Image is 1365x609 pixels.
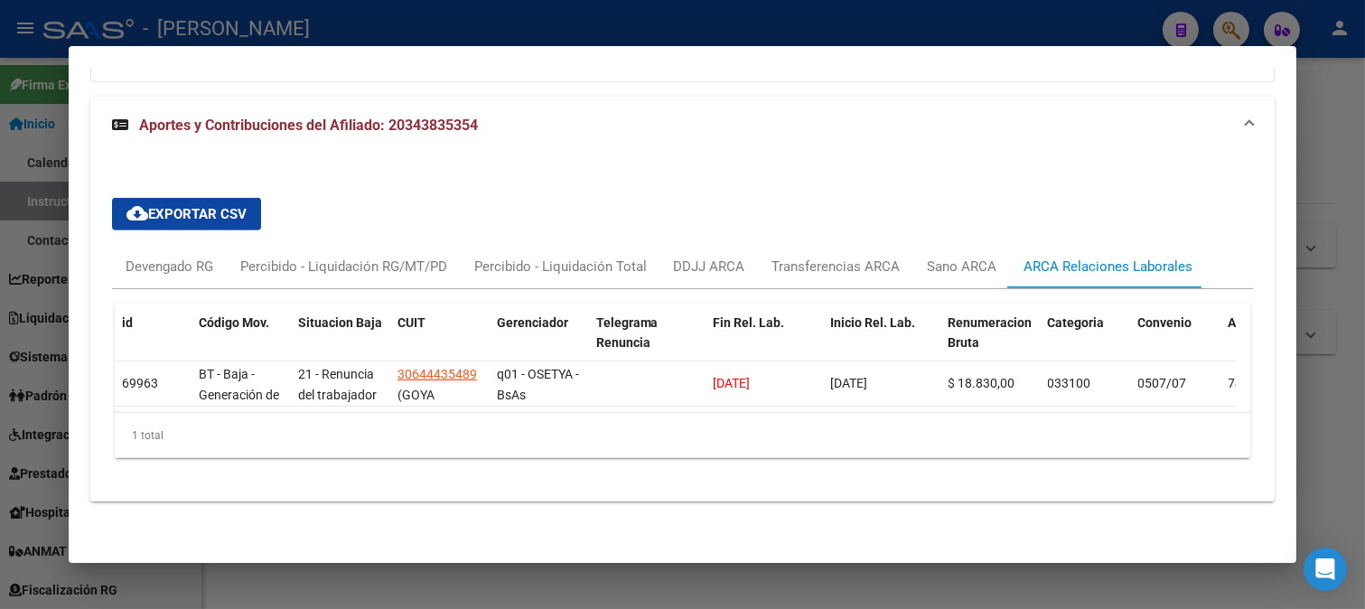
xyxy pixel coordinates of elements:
div: Percibido - Liquidación RG/MT/PD [240,257,447,276]
div: 1 total [115,413,1251,458]
div: Transferencias ARCA [772,257,901,276]
span: Fin Rel. Lab. [714,315,785,330]
span: [DATE] [714,376,751,390]
datatable-header-cell: Inicio Rel. Lab. [824,304,941,383]
span: Actividad [1229,315,1283,330]
datatable-header-cell: Situacion Baja [291,304,390,383]
datatable-header-cell: Convenio [1131,304,1221,383]
span: q01 - OSETYA - BsAs [497,367,579,402]
span: 30644435489 [397,367,477,381]
span: $ 18.830,00 [949,376,1015,390]
datatable-header-cell: Código Mov. [192,304,291,383]
span: Inicio Rel. Lab. [831,315,916,330]
datatable-header-cell: Renumeracion Bruta [941,304,1041,383]
div: Sano ARCA [928,257,997,276]
button: Exportar CSV [112,198,261,230]
span: BT - Baja - Generación de Clave [199,367,279,423]
span: Situacion Baja [298,315,382,330]
span: Código Mov. [199,315,269,330]
div: Devengado RG [126,257,213,276]
span: (GOYA CORRIENTES SRL) [397,388,472,444]
datatable-header-cell: Gerenciador [490,304,589,383]
div: Aportes y Contribuciones del Afiliado: 20343835354 [90,155,1276,501]
mat-icon: cloud_download [126,202,148,224]
span: 033100 [1048,376,1091,390]
span: Exportar CSV [126,206,247,222]
span: Categoria [1048,315,1105,330]
span: Aportes y Contribuciones del Afiliado: 20343835354 [139,117,478,134]
datatable-header-cell: Fin Rel. Lab. [706,304,824,383]
div: Open Intercom Messenger [1304,548,1347,591]
datatable-header-cell: Actividad [1221,304,1312,383]
span: Renumeracion Bruta [949,315,1033,351]
div: DDJJ ARCA [674,257,745,276]
div: Percibido - Liquidación Total [474,257,647,276]
span: 21 - Renuncia del trabajador / ART.240 - LCT / ART.64 Inc.a) L22248 y otras [298,367,377,484]
datatable-header-cell: id [115,304,192,383]
span: CUIT [397,315,425,330]
span: Convenio [1138,315,1192,330]
span: [DATE] [831,376,868,390]
span: 0507/07 [1138,376,1187,390]
span: id [122,315,133,330]
span: 69963 [122,376,158,390]
mat-expansion-panel-header: Aportes y Contribuciones del Afiliado: 20343835354 [90,97,1276,155]
span: Gerenciador [497,315,568,330]
div: ARCA Relaciones Laborales [1024,257,1193,276]
datatable-header-cell: Categoria [1041,304,1131,383]
datatable-header-cell: CUIT [390,304,490,383]
span: 749290 [1229,376,1272,390]
datatable-header-cell: Telegrama Renuncia [589,304,706,383]
span: Telegrama Renuncia [596,315,659,351]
